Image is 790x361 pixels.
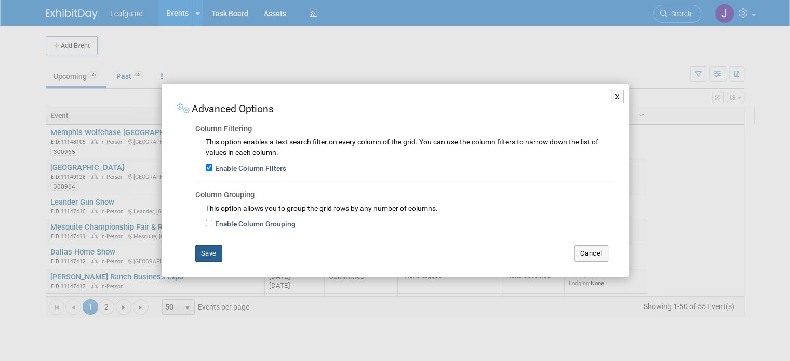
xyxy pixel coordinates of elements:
div: This option enables a text search filter on every column of the grid. You can use the column filt... [206,135,613,158]
div: Column Filtering [195,116,613,135]
div: Advanced Options [177,99,613,116]
div: Column Grouping [195,182,613,201]
label: Enable Column Grouping [212,219,296,230]
label: Enable Column Filters [212,164,286,174]
button: Cancel [574,245,608,262]
div: This option allows you to group the grid rows by any number of columns. [206,201,613,214]
button: Save [195,245,222,262]
button: X [611,90,624,103]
